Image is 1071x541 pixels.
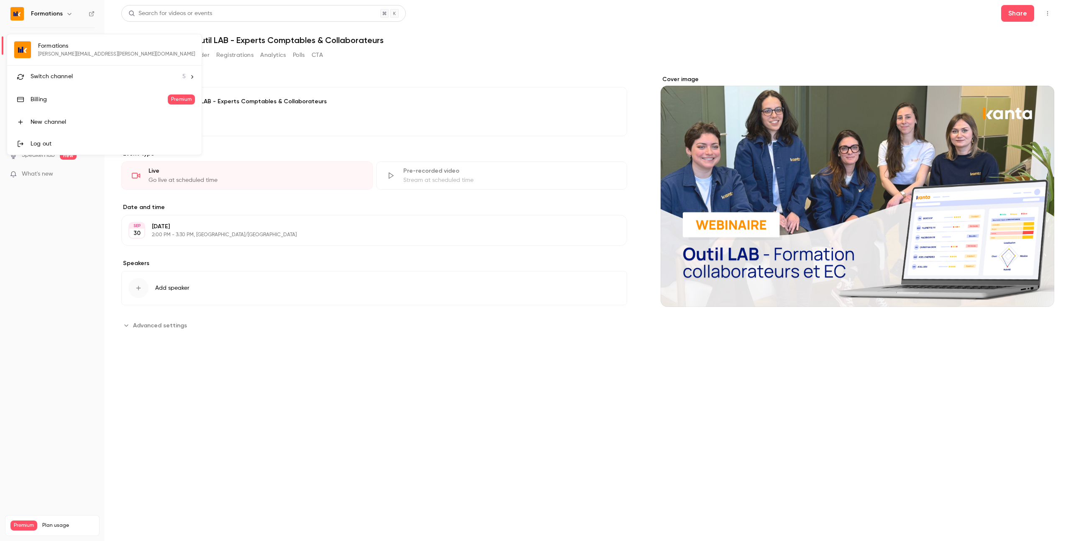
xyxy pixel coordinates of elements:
span: Premium [168,94,195,105]
span: 5 [182,72,186,81]
div: New channel [31,118,195,126]
span: Switch channel [31,72,73,81]
div: Billing [31,95,168,104]
div: Log out [31,140,195,148]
